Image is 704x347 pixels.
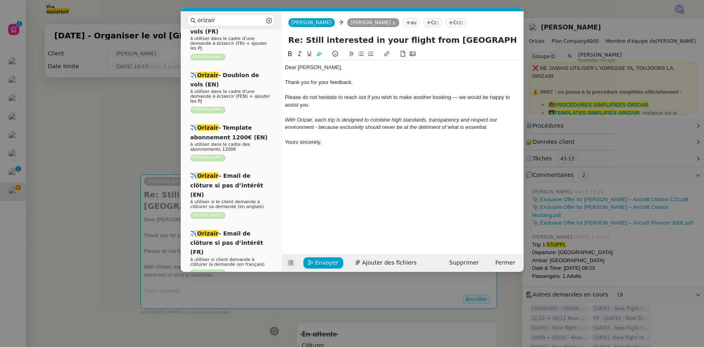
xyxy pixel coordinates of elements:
[285,117,499,130] em: With Orizair, each trip is designed to combine high standards, transparency and respect our envir...
[445,257,484,269] button: Supprimer
[197,124,219,131] em: Orizair
[292,20,332,25] span: [PERSON_NAME]
[197,72,219,78] em: Orizair
[285,64,343,70] span: Dear [PERSON_NAME],
[190,230,263,256] span: ✈️ – Email de clôture si pas d’intérêt (FR)
[190,257,265,267] span: à utiliser si client demande à clôturer la demande (en français)
[190,72,259,88] span: ✈️ - Doublon de vols (EN)
[315,258,338,267] span: Envoyer
[403,18,420,27] nz-tag: au
[423,18,442,27] nz-tag: Cc:
[445,18,467,27] nz-tag: Ccc:
[190,172,263,198] span: ✈️ – Email de clôture si pas d’intérêt (EN)
[197,172,219,179] em: Orizair
[190,54,226,61] nz-tag: [PERSON_NAME]
[190,19,259,35] span: ✈️ - Doublon de vols (FR)
[190,142,250,152] span: à utiliser dans le cadre des abonnements 1200€
[190,155,226,162] nz-tag: [PERSON_NAME]
[285,79,353,85] span: Thank you for your feedback.
[190,36,267,51] span: à utiliser dans le cadre d'une demande à éclaircir (FR) + ajouter les PJ
[285,139,322,145] span: Yours sincerely,
[190,124,268,140] span: ✈️ - Template abonnement 1200€ (EN)
[190,89,270,104] span: à utiliser dans le cadre d'une demande à éclaircir (FEN) + ajouter les PJ
[347,18,399,27] nz-tag: [PERSON_NAME]
[198,16,265,25] input: Templates
[288,34,517,46] input: Subject
[303,257,343,269] button: Envoyer
[491,257,520,269] button: Fermer
[285,94,512,107] span: Please do not hesitate to reach out if you wish to make another booking — we would be happy to as...
[190,199,264,209] span: à utiliser si le client demande à clôturer sa demande (en anglais)
[449,258,479,267] span: Supprimer
[190,107,226,114] nz-tag: [PERSON_NAME]
[362,258,417,267] span: Ajouter des fichiers
[197,230,219,237] em: Orizair
[190,212,226,219] nz-tag: [PERSON_NAME]
[350,257,422,269] button: Ajouter des fichiers
[190,269,226,276] nz-tag: [PERSON_NAME]
[495,258,515,267] span: Fermer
